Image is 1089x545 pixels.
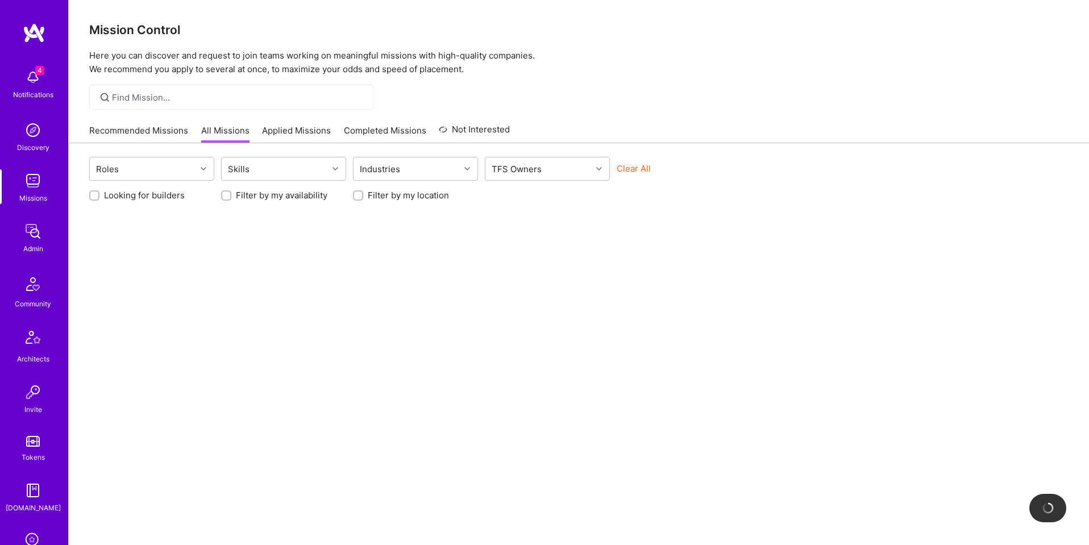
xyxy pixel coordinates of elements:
[98,91,111,104] i: icon SearchGrey
[22,66,44,89] img: bell
[23,23,45,43] img: logo
[26,436,40,447] img: tokens
[464,166,470,172] i: icon Chevron
[17,142,49,153] div: Discovery
[596,166,602,172] i: icon Chevron
[368,189,449,201] label: Filter by my location
[262,124,331,143] a: Applied Missions
[112,91,365,103] input: Find Mission...
[89,23,1069,37] h3: Mission Control
[104,189,185,201] label: Looking for builders
[19,271,47,298] img: Community
[23,243,43,255] div: Admin
[89,124,188,143] a: Recommended Missions
[332,166,338,172] i: icon Chevron
[22,381,44,403] img: Invite
[19,326,47,353] img: Architects
[489,161,544,177] div: TFS Owners
[357,161,403,177] div: Industries
[24,403,42,415] div: Invite
[22,451,45,463] div: Tokens
[22,479,44,502] img: guide book
[19,192,47,204] div: Missions
[35,66,44,75] span: 4
[236,189,327,201] label: Filter by my availability
[439,123,510,143] a: Not Interested
[201,166,206,172] i: icon Chevron
[22,169,44,192] img: teamwork
[93,161,122,177] div: Roles
[15,298,51,310] div: Community
[201,124,250,143] a: All Missions
[22,119,44,142] img: discovery
[13,89,53,101] div: Notifications
[344,124,426,143] a: Completed Missions
[22,220,44,243] img: admin teamwork
[89,49,1069,76] p: Here you can discover and request to join teams working on meaningful missions with high-quality ...
[225,161,252,177] div: Skills
[1040,500,1055,515] img: loading
[17,353,49,365] div: Architects
[6,502,61,514] div: [DOMAIN_NAME]
[617,163,651,174] button: Clear All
